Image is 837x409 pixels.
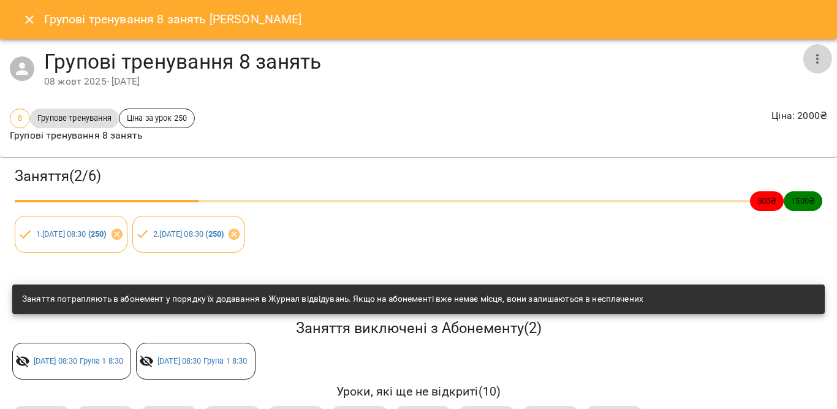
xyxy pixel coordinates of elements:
[10,128,195,143] p: Групові тренування 8 занять
[119,112,194,124] span: Ціна за урок 250
[10,112,29,124] span: 8
[12,319,825,338] h5: Заняття виключені з Абонементу ( 2 )
[22,288,643,310] div: Заняття потрапляють в абонемент у порядку їх додавання в Журнал відвідувань. Якщо на абонементі в...
[36,229,107,239] a: 1.[DATE] 08:30 (250)
[88,229,107,239] b: ( 250 )
[34,356,124,365] a: [DATE] 08:30 Група 1 8:30
[15,167,822,186] h3: Заняття ( 2 / 6 )
[153,229,224,239] a: 2.[DATE] 08:30 (250)
[44,49,803,74] h4: Групові тренування 8 занять
[15,5,44,34] button: Close
[44,74,803,89] div: 08 жовт 2025 - [DATE]
[205,229,224,239] b: ( 250 )
[12,382,825,401] h6: Уроки, які ще не відкриті ( 10 )
[15,216,127,253] div: 1.[DATE] 08:30 (250)
[132,216,245,253] div: 2.[DATE] 08:30 (250)
[771,109,827,123] p: Ціна : 2000 ₴
[750,195,784,207] span: 500 ₴
[30,112,119,124] span: Групове тренування
[784,195,822,207] span: 1500 ₴
[44,10,302,29] h6: Групові тренування 8 занять [PERSON_NAME]
[157,356,248,365] a: [DATE] 08:30 Група 1 8:30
